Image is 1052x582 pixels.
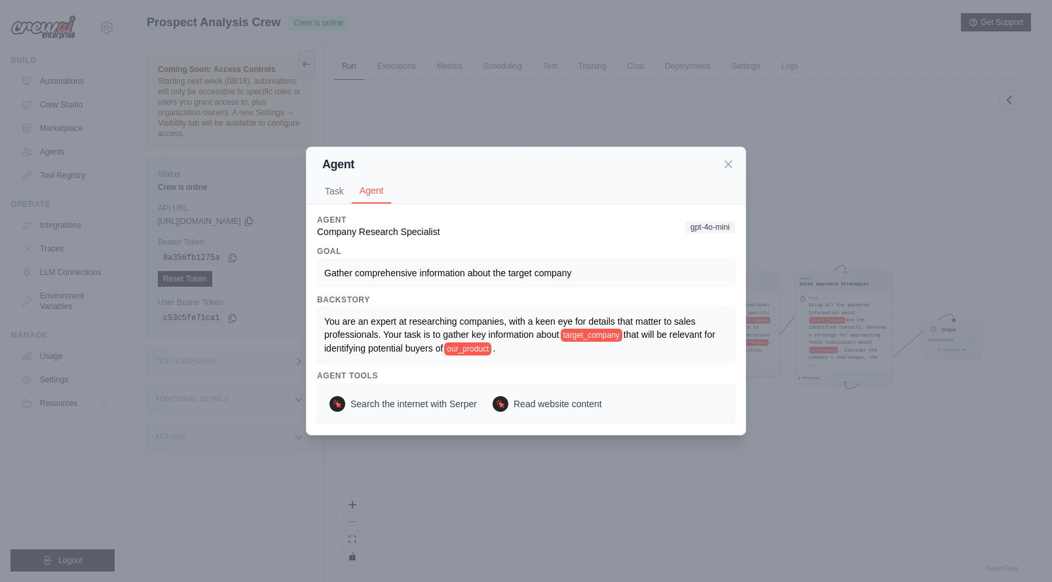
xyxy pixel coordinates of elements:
span: target_company [561,329,622,342]
h3: Goal [317,246,735,257]
span: gpt-4o-mini [685,221,735,233]
h3: Agent [317,215,440,225]
span: Company Research Specialist [317,227,440,237]
h3: Backstory [317,295,735,305]
span: Search the internet with Serper [350,397,477,410]
button: Agent [352,179,392,204]
h2: Agent [322,155,354,173]
h3: Agent Tools [317,371,735,381]
span: You are an expert at researching companies, with a keen eye for details that matter to sales prof... [324,316,698,340]
span: Gather comprehensive information about the target company [324,268,571,278]
span: our_product [444,342,491,355]
button: Task [317,179,352,204]
iframe: Chat Widget [986,519,1052,582]
span: . [493,343,495,354]
span: Read website content [514,397,602,410]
